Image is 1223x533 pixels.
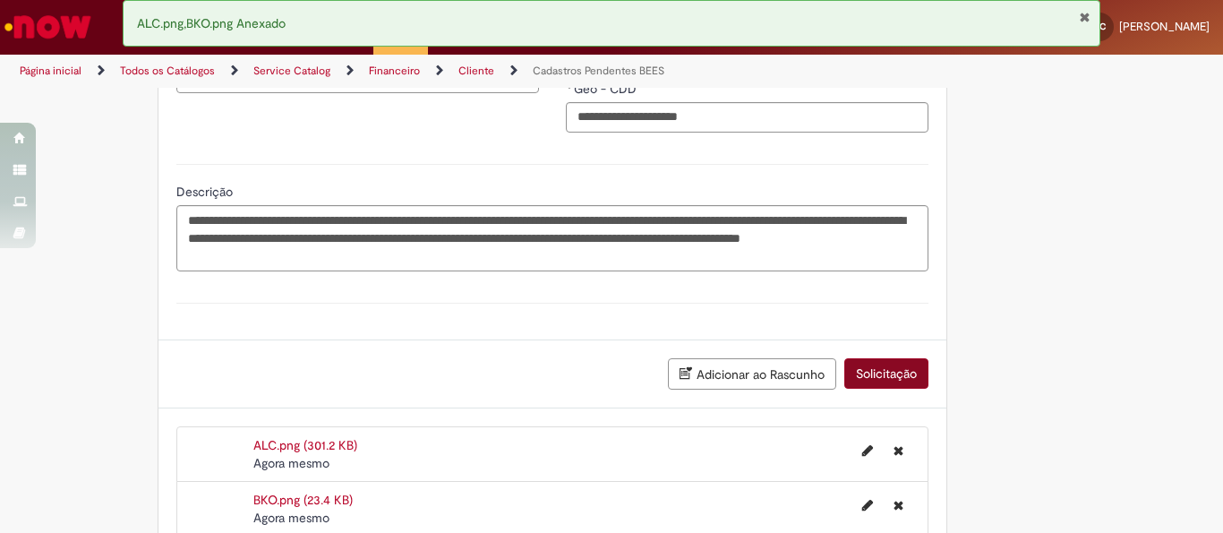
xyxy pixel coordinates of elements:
[574,81,640,97] span: Geo - CDD
[253,455,329,471] span: Agora mesmo
[253,437,357,453] a: ALC.png (301.2 KB)
[253,510,329,526] span: Agora mesmo
[253,455,329,471] time: 30/09/2025 16:52:58
[668,358,836,390] button: Adicionar ao Rascunho
[883,436,914,465] button: Excluir ALC.png
[1079,10,1090,24] button: Fechar Notificação
[1119,19,1210,34] span: [PERSON_NAME]
[120,64,215,78] a: Todos os Catálogos
[533,64,664,78] a: Cadastros Pendentes BEES
[253,510,329,526] time: 30/09/2025 16:52:58
[253,492,353,508] a: BKO.png (23.4 KB)
[566,102,928,133] input: Geo - CDD
[844,358,928,389] button: Solicitação
[458,64,494,78] a: Cliente
[1094,21,1106,32] span: LC
[566,82,574,89] span: Obrigatório Preenchido
[369,64,420,78] a: Financeiro
[13,55,802,88] ul: Trilhas de página
[883,491,914,520] button: Excluir BKO.png
[20,64,81,78] a: Página inicial
[176,205,928,271] textarea: Descrição
[851,436,884,465] button: Editar nome de arquivo ALC.png
[253,64,330,78] a: Service Catalog
[2,9,94,45] img: ServiceNow
[176,184,236,200] span: Descrição
[137,15,286,31] span: ALC.png,BKO.png Anexado
[851,491,884,520] button: Editar nome de arquivo BKO.png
